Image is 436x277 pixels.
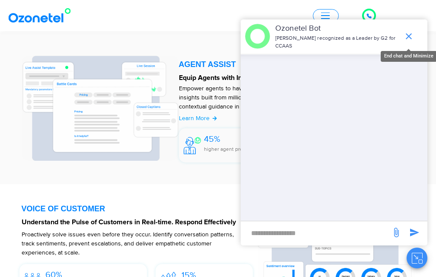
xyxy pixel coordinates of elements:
img: header [245,24,270,49]
div: new-msg-input [245,226,387,241]
span: send message [388,224,405,241]
p: Ozonetel Bot [275,23,399,35]
span: end chat or minimize [400,28,417,45]
span: 45% [204,134,220,144]
img: 45% [184,137,201,154]
button: Close chat [407,248,427,268]
strong: Understand the Pulse of Customers in Real-time. Respond Effectively [22,219,236,226]
p: [PERSON_NAME] recognized as a Leader by G2 for CCAAS [275,35,399,50]
a: Learn More [179,114,217,123]
p: higher agent productivity [204,146,263,153]
p: Proactively solve issues even before they occur. Identify conversation patterns, track sentiments... [22,230,236,257]
span: Learn More [179,115,210,122]
strong: Equip Agents with Instant Insights and Accelerate Resolutions [179,74,370,81]
span: send message [406,224,423,241]
p: Empower agents to have effective conversations with AI-led nudges and deeper insights built from ... [179,84,406,111]
div: VOICE OF CUSTOMER [22,205,258,213]
div: AGENT ASSIST [179,60,415,68]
